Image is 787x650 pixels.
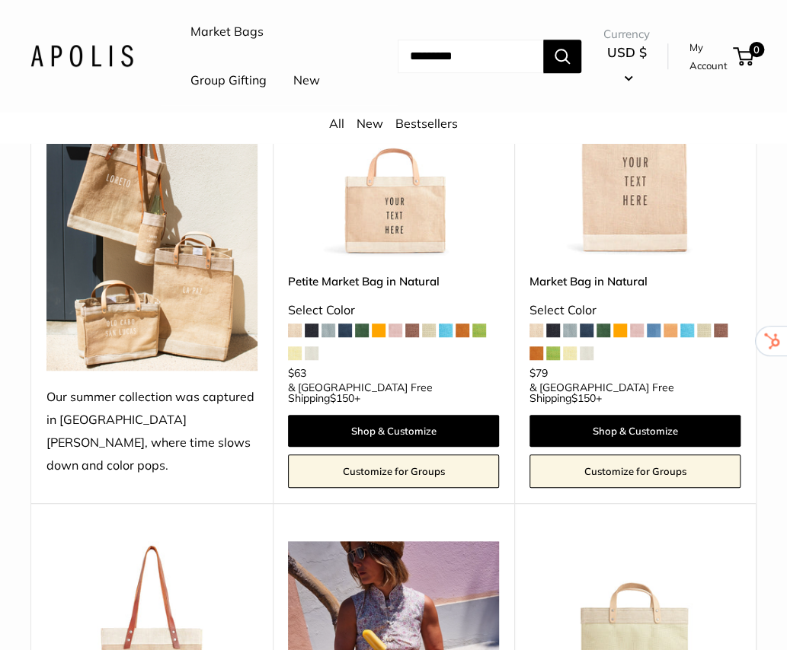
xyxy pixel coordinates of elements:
[288,46,499,257] img: Petite Market Bag in Natural
[571,391,596,405] span: $150
[689,38,728,75] a: My Account
[46,46,258,371] img: Our summer collection was captured in Todos Santos, where time slows down and color pops.
[603,40,650,89] button: USD $
[190,21,264,43] a: Market Bags
[329,116,344,131] a: All
[529,382,741,403] span: & [GEOGRAPHIC_DATA] Free Shipping +
[288,46,499,257] a: Petite Market Bag in Naturaldescription_Effortless style that elevates every moment
[330,391,354,405] span: $150
[293,69,320,92] a: New
[288,272,499,290] a: Petite Market Bag in Natural
[395,116,458,131] a: Bestsellers
[288,366,306,380] span: $63
[529,415,741,447] a: Shop & Customize
[734,47,753,65] a: 0
[749,42,764,57] span: 0
[529,46,741,257] a: Market Bag in NaturalMarket Bag in Natural
[529,299,741,322] div: Select Color
[529,366,548,380] span: $79
[607,44,647,60] span: USD $
[30,45,133,67] img: Apolis
[398,40,543,73] input: Search...
[529,272,741,290] a: Market Bag in Natural
[46,386,258,477] div: Our summer collection was captured in [GEOGRAPHIC_DATA][PERSON_NAME], where time slows down and c...
[288,454,499,488] a: Customize for Groups
[190,69,267,92] a: Group Gifting
[529,454,741,488] a: Customize for Groups
[288,382,499,403] span: & [GEOGRAPHIC_DATA] Free Shipping +
[288,415,499,447] a: Shop & Customize
[603,24,650,45] span: Currency
[357,116,383,131] a: New
[288,299,499,322] div: Select Color
[543,40,581,73] button: Search
[529,46,741,257] img: Market Bag in Natural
